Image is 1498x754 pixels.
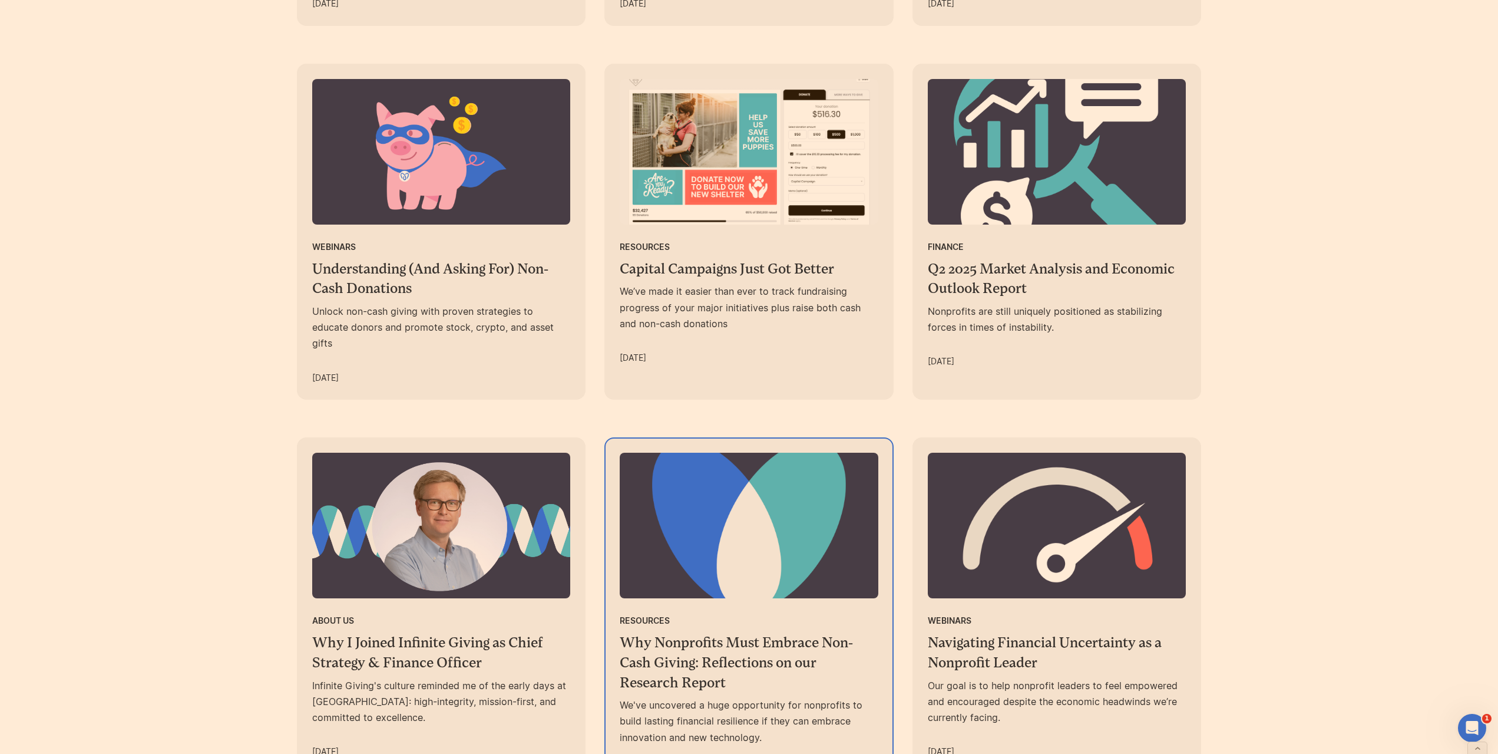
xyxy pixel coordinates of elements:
a: FinanceQ2 2025 Market Analysis and Economic Outlook ReportNonprofits are still uniquely positione... [914,65,1201,383]
div: We’ve made it easier than ever to track fundraising progress of your major initiatives plus raise... [620,284,878,332]
div: Webinars [928,614,971,628]
h3: Why I Joined Infinite Giving as Chief Strategy & Finance Officer [312,633,571,673]
div: Resources [620,240,670,254]
h3: Q2 2025 Market Analysis and Economic Outlook Report [928,259,1186,299]
iframe: Intercom live chat [1458,714,1486,742]
div: Unlock non-cash giving with proven strategies to educate donors and promote stock, crypto, and as... [312,304,571,352]
a: ResourcesCapital Campaigns Just Got BetterWe’ve made it easier than ever to track fundraising pro... [606,65,892,379]
div: Webinars [312,240,356,254]
h3: Understanding (And Asking For) Non-Cash Donations [312,259,571,299]
div: About Us [312,614,354,628]
h3: Capital Campaigns Just Got Better [620,259,878,279]
h3: Why Nonprofits Must Embrace Non-Cash Giving: Reflections on our Research Report [620,633,878,693]
span: 1 [1482,714,1492,723]
div: Finance [928,240,964,254]
div: [DATE] [928,354,954,368]
div: [DATE] [312,371,339,385]
div: We've uncovered a huge opportunity for nonprofits to build lasting financial resilience if they c... [620,697,878,746]
h3: Navigating Financial Uncertainty as a Nonprofit Leader [928,633,1186,673]
div: [DATE] [620,351,646,365]
a: WebinarsUnderstanding (And Asking For) Non-Cash DonationsUnlock non-cash giving with proven strat... [298,65,585,399]
div: Nonprofits are still uniquely positioned as stabilizing forces in times of instability. [928,304,1186,335]
div: Our goal is to help nonprofit leaders to feel empowered and encouraged despite the economic headw... [928,678,1186,726]
div: Infinite Giving's culture reminded me of the early days at [GEOGRAPHIC_DATA]: high-integrity, mis... [312,678,571,726]
div: Resources [620,614,670,628]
